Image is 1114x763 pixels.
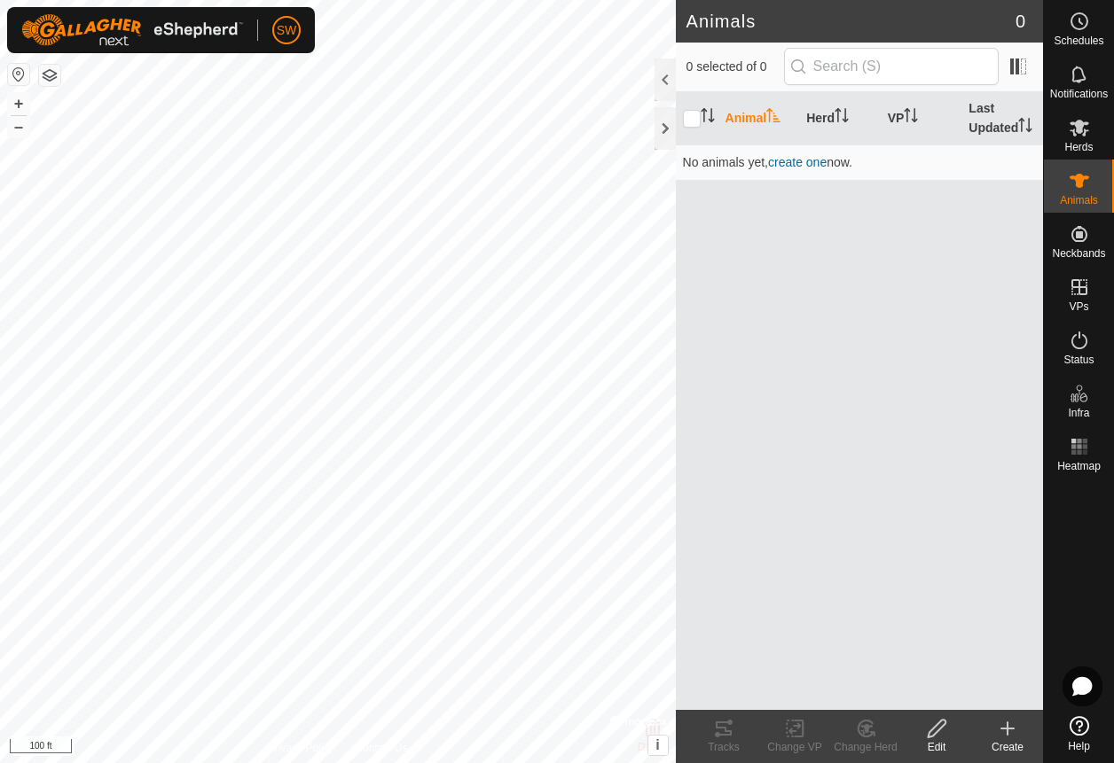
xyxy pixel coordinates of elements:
[768,155,827,169] span: create one
[1069,301,1088,312] span: VPs
[904,111,918,125] p-sorticon: Activate to sort
[766,111,781,125] p-sorticon: Activate to sort
[1068,741,1090,751] span: Help
[1016,8,1025,35] span: 0
[901,739,972,755] div: Edit
[1018,121,1032,135] p-sorticon: Activate to sort
[688,739,759,755] div: Tracks
[8,116,29,137] button: –
[648,736,668,755] button: i
[1052,248,1105,259] span: Neckbands
[718,92,800,145] th: Animal
[1044,709,1114,759] a: Help
[39,65,60,86] button: Map Layers
[8,93,29,114] button: +
[1068,408,1089,418] span: Infra
[676,144,1043,180] td: No animals yet, now.
[1057,461,1101,471] span: Heatmap
[1050,89,1108,99] span: Notifications
[701,111,715,125] p-sorticon: Activate to sort
[655,737,659,752] span: i
[8,64,29,85] button: Reset Map
[759,739,830,755] div: Change VP
[784,48,999,85] input: Search (S)
[1054,35,1103,46] span: Schedules
[972,739,1043,755] div: Create
[686,58,784,76] span: 0 selected of 0
[277,21,297,40] span: SW
[830,739,901,755] div: Change Herd
[799,92,881,145] th: Herd
[1060,195,1098,206] span: Animals
[686,11,1016,32] h2: Animals
[881,92,962,145] th: VP
[835,111,849,125] p-sorticon: Activate to sort
[355,740,407,756] a: Contact Us
[21,14,243,46] img: Gallagher Logo
[268,740,334,756] a: Privacy Policy
[1063,354,1094,365] span: Status
[1064,142,1093,152] span: Herds
[961,92,1043,145] th: Last Updated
